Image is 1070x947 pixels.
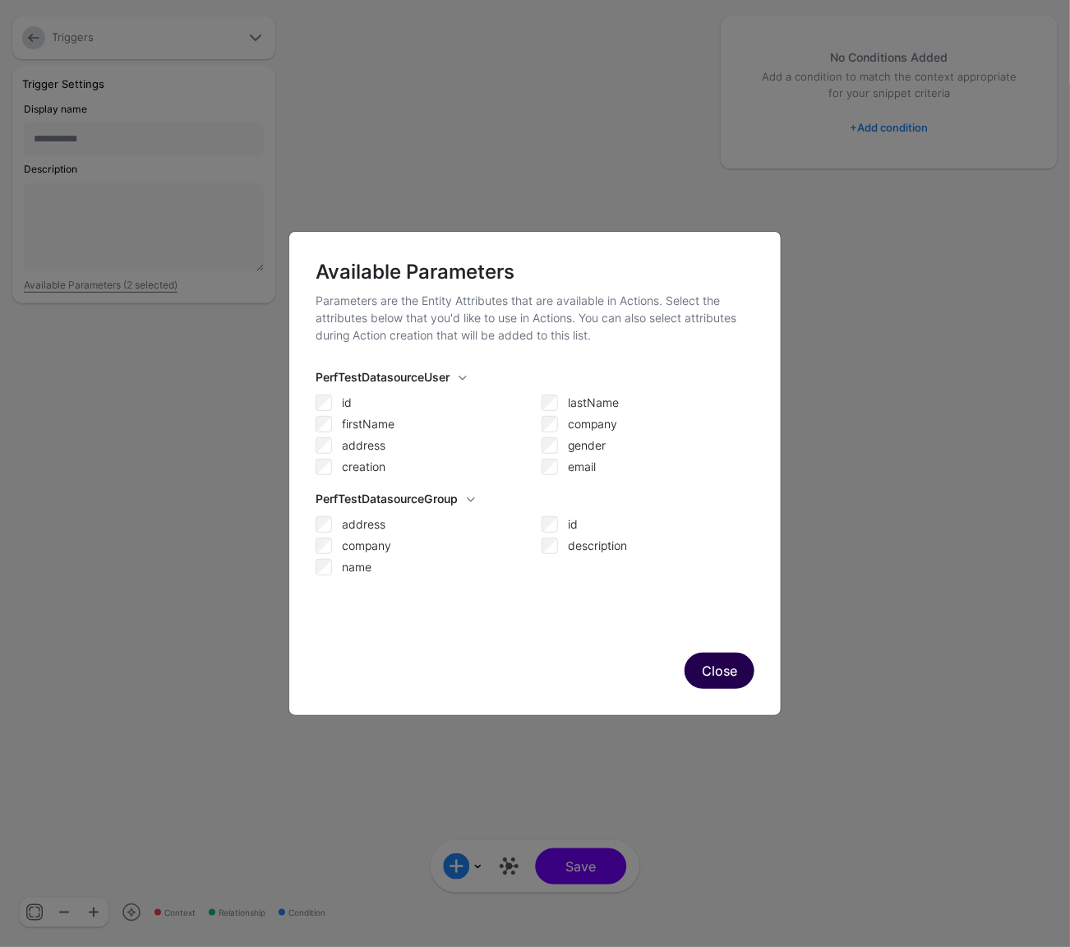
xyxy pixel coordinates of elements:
label: address [342,434,528,454]
button: Close [685,653,754,689]
label: lastName [568,391,754,411]
label: firstName [342,413,528,432]
label: description [568,534,754,554]
label: creation [342,455,528,475]
label: email [568,455,754,475]
h2: Available Parameters [316,258,754,286]
label: company [342,534,528,554]
strong: PerfTestDatasourceGroup [316,492,458,506]
label: name [342,556,528,575]
label: address [342,513,528,533]
label: id [342,391,528,411]
strong: PerfTestDatasourceUser [316,370,450,384]
p: Parameters are the Entity Attributes that are available in Actions. Select the attributes below t... [316,292,754,344]
label: company [568,413,754,432]
label: gender [568,434,754,454]
label: id [568,513,754,533]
